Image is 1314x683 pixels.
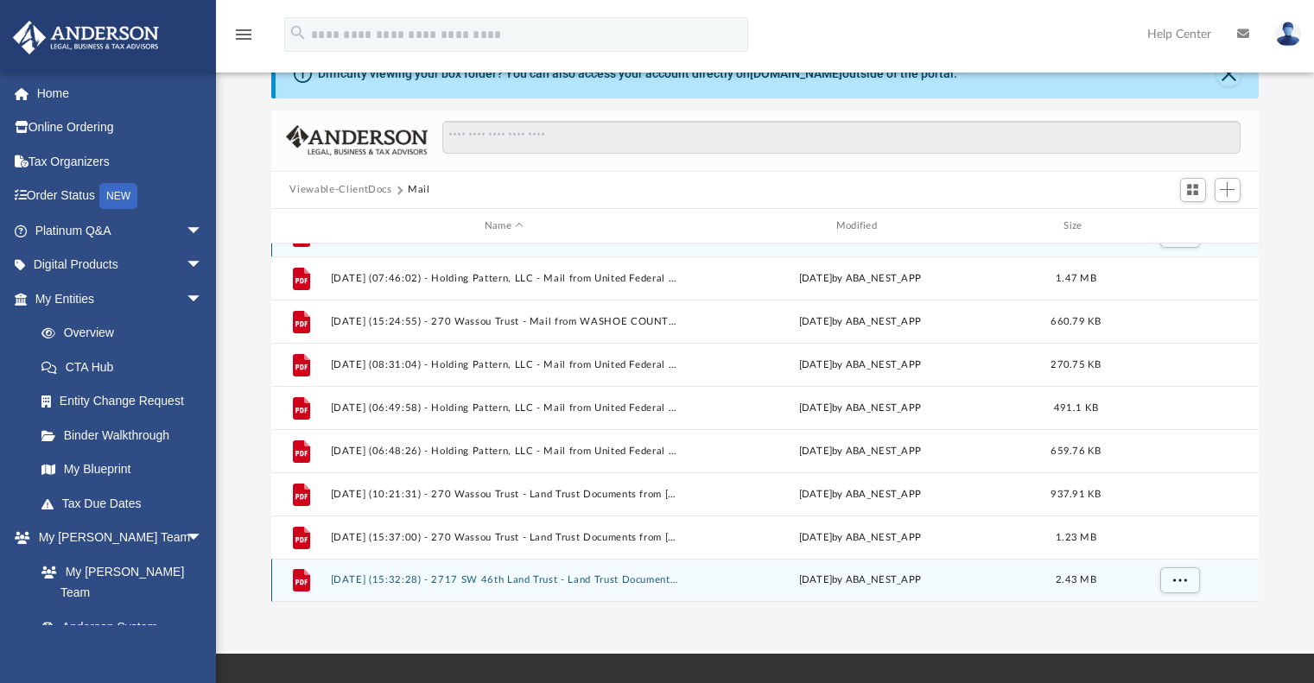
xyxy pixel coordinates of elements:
[24,554,212,610] a: My [PERSON_NAME] Team
[330,575,678,586] button: [DATE] (15:32:28) - 2717 SW 46th Land Trust - Land Trust Documents from [PERSON_NAME].pdf
[233,24,254,45] i: menu
[1159,568,1199,594] button: More options
[278,218,321,234] div: id
[24,350,229,384] a: CTA Hub
[750,66,842,80] a: [DOMAIN_NAME]
[686,357,1034,373] div: [DATE] by ABA_NEST_APP
[686,487,1034,503] div: [DATE] by ABA_NEST_APP
[1275,22,1301,47] img: User Pic
[330,273,678,284] button: [DATE] (07:46:02) - Holding Pattern, LLC - Mail from United Federal Credit Union.pdf
[330,402,678,414] button: [DATE] (06:49:58) - Holding Pattern, LLC - Mail from United Federal Credit Union.pdf
[24,384,229,419] a: Entity Change Request
[186,213,220,249] span: arrow_drop_down
[330,316,678,327] button: [DATE] (15:24:55) - 270 Wassou Trust - Mail from WASHOE COUNTY ASSESSOR [PERSON_NAME].pdf
[24,316,229,351] a: Overview
[1053,403,1097,413] span: 491.1 KB
[685,218,1033,234] div: Modified
[686,271,1034,287] div: [DATE] by ABA_NEST_APP
[24,452,220,487] a: My Blueprint
[1051,317,1101,326] span: 660.79 KB
[330,532,678,543] button: [DATE] (15:37:00) - 270 Wassou Trust - Land Trust Documents from [PERSON_NAME].pdf
[12,213,229,248] a: Platinum Q&Aarrow_drop_down
[1051,490,1101,499] span: 937.91 KB
[24,418,229,452] a: Binder Walkthrough
[686,314,1034,330] div: [DATE] by ABA_NEST_APP
[12,179,229,214] a: Order StatusNEW
[1216,62,1241,86] button: Close
[318,65,957,83] div: Difficulty viewing your box folder? You can also access your account directly on outside of the p...
[1051,446,1101,456] span: 659.76 KB
[24,610,220,644] a: Anderson System
[12,111,229,145] a: Online Ordering
[12,281,229,316] a: My Entitiesarrow_drop_down
[289,182,391,198] button: Viewable-ClientDocs
[1118,218,1239,234] div: id
[686,573,1034,589] div: [DATE] by ABA_NEST_APP
[686,444,1034,459] div: [DATE] by ABA_NEST_APP
[24,486,229,521] a: Tax Due Dates
[1180,178,1206,202] button: Switch to Grid View
[1056,274,1096,283] span: 1.47 MB
[329,218,677,234] div: Name
[12,521,220,555] a: My [PERSON_NAME] Teamarrow_drop_down
[99,183,137,209] div: NEW
[1051,360,1101,370] span: 270.75 KB
[233,33,254,45] a: menu
[330,446,678,457] button: [DATE] (06:48:26) - Holding Pattern, LLC - Mail from United Federal Credit Union.pdf
[289,23,308,42] i: search
[330,359,678,370] button: [DATE] (08:31:04) - Holding Pattern, LLC - Mail from United Federal Credit Union.pdf
[186,281,220,317] span: arrow_drop_down
[12,144,229,179] a: Tax Organizers
[442,121,1240,154] input: Search files and folders
[330,489,678,500] button: [DATE] (10:21:31) - 270 Wassou Trust - Land Trust Documents from [PERSON_NAME].pdf
[686,401,1034,416] div: [DATE] by ABA_NEST_APP
[1215,178,1241,202] button: Add
[12,76,229,111] a: Home
[1056,576,1096,585] span: 2.43 MB
[1056,533,1096,542] span: 1.23 MB
[12,248,229,282] a: Digital Productsarrow_drop_down
[686,530,1034,546] div: [DATE] by ABA_NEST_APP
[1041,218,1110,234] div: Size
[408,182,430,198] button: Mail
[186,248,220,283] span: arrow_drop_down
[8,21,164,54] img: Anderson Advisors Platinum Portal
[271,243,1260,602] div: grid
[186,521,220,556] span: arrow_drop_down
